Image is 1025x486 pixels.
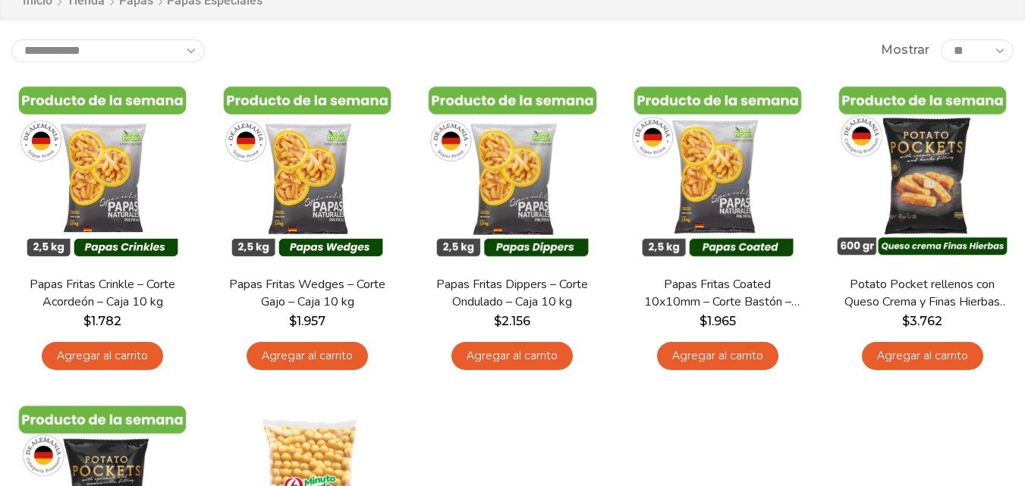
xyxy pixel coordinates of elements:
bdi: 2.156 [494,314,530,328]
a: Agregar al carrito: “Papas Fritas Wedges – Corte Gajo - Caja 10 kg” [247,342,368,370]
a: Papas Fritas Wedges – Corte Gajo – Caja 10 kg [225,276,389,311]
span: $ [902,314,910,328]
span: Mostrar [881,42,929,59]
bdi: 3.762 [902,314,942,328]
bdi: 1.782 [83,314,121,328]
span: $ [289,314,297,328]
a: Papas Fritas Crinkle – Corte Acordeón – Caja 10 kg [20,276,184,311]
span: $ [700,314,707,328]
a: Agregar al carrito: “Papas Fritas Crinkle - Corte Acordeón - Caja 10 kg” [42,342,163,370]
bdi: 1.957 [289,314,325,328]
a: Agregar al carrito: “Papas Fritas Coated 10x10mm - Corte Bastón - Caja 10 kg” [657,342,778,370]
span: $ [83,314,91,328]
bdi: 1.965 [700,314,736,328]
a: Papas Fritas Coated 10x10mm – Corte Bastón – Caja 10 kg [636,276,800,311]
span: $ [494,314,501,328]
a: Potato Pocket rellenos con Queso Crema y Finas Hierbas – Caja 8.4 kg [841,276,1005,311]
a: Agregar al carrito: “Papas Fritas Dippers - Corte Ondulado - Caja 10 kg” [451,342,573,370]
select: Pedido de la tienda [11,39,205,62]
a: Papas Fritas Dippers – Corte Ondulado – Caja 10 kg [430,276,594,311]
a: Agregar al carrito: “Potato Pocket rellenos con Queso Crema y Finas Hierbas - Caja 8.4 kg” [862,342,983,370]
